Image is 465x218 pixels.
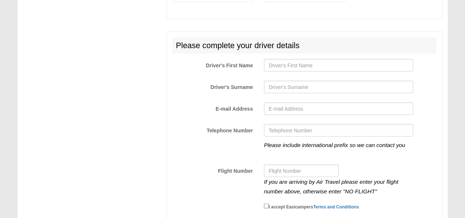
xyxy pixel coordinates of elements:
label: E-mail Address [167,103,258,112]
i: If you are arriving by Air Travel please enter your flight number above, otherwise enter "NO FLIGHT" [264,179,398,194]
input: Flight Number [264,165,339,177]
input: E-mail Address [264,103,413,115]
input: Telephone Number [264,124,413,137]
i: Please include international prefix so we can contact you [264,142,405,148]
label: Telephone Number [167,124,258,134]
label: Driver's Surname [167,81,258,91]
a: Terms and Conditions [313,204,359,210]
input: Driver's Surname [264,81,413,93]
h2: Please complete your driver details [172,37,436,54]
label: Driver's First Name [167,59,258,69]
small: I accept Easicampers [269,204,359,210]
label: Flight Number [167,165,258,175]
input: Driver's First Name [264,59,413,72]
input: I accept EasicampersTerms and Conditions [264,204,269,208]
